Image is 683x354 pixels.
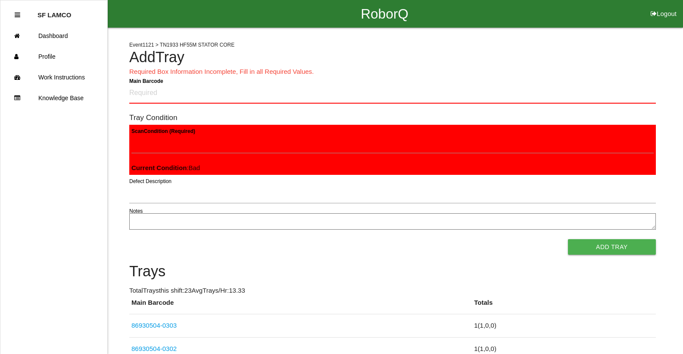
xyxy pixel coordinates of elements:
th: Totals [472,298,655,314]
a: 86930504-0303 [131,322,177,329]
span: Event 1121 > TN1933 HF55M STATOR CORE [129,42,234,48]
b: Scan Condition (Required) [131,128,195,134]
a: Knowledge Base [0,88,107,108]
p: Required Box Information Incomplete, Fill in all Required Values. [129,67,656,77]
span: : Bad [131,164,200,171]
div: Close [15,5,20,25]
b: Current Condition [131,164,187,171]
a: 86930504-0302 [131,345,177,352]
h6: Tray Condition [129,114,656,122]
p: SF LAMCO [37,5,71,19]
input: Required [129,83,656,104]
th: Main Barcode [129,298,472,314]
td: 1 ( 1 , 0 , 0 ) [472,314,655,338]
a: Profile [0,46,107,67]
button: Add Tray [568,239,656,255]
h4: Add Tray [129,49,656,66]
label: Notes [129,207,143,215]
b: Main Barcode [129,78,163,84]
a: Dashboard [0,25,107,46]
h4: Trays [129,263,656,280]
label: Defect Description [129,177,172,185]
a: Work Instructions [0,67,107,88]
p: Total Trays this shift: 23 Avg Trays /Hr: 13.33 [129,286,656,296]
